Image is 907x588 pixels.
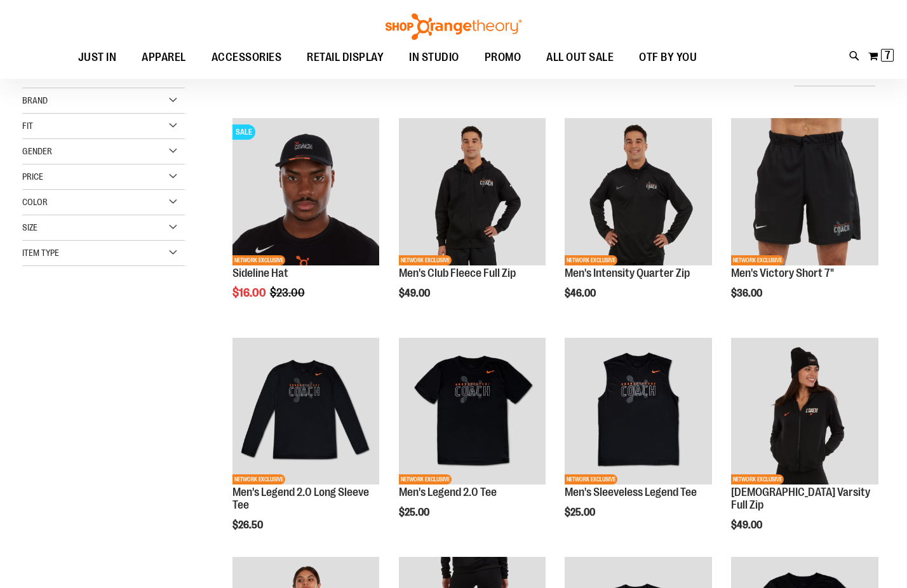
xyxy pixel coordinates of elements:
a: Sideline Hat [232,267,288,279]
a: OTF Mens Coach FA23 Intensity Quarter Zip - Black primary imageNETWORK EXCLUSIVE [565,118,712,267]
span: Gender [22,146,52,156]
img: Sideline Hat primary image [232,118,380,265]
span: Item Type [22,248,59,258]
div: product [226,112,386,331]
a: [DEMOGRAPHIC_DATA] Varsity Full Zip [731,486,870,511]
span: NETWORK EXCLUSIVE [565,474,617,484]
a: OTF Mens Coach FA23 Victory Short - Black primary imageNETWORK EXCLUSIVE [731,118,878,267]
span: $25.00 [399,507,431,518]
span: Fit [22,121,33,131]
span: Brand [22,95,48,105]
span: Color [22,197,48,207]
span: 7 [885,49,890,62]
span: IN STUDIO [409,43,459,72]
span: Size [22,222,37,232]
img: OTF Mens Coach FA23 Club Fleece Full Zip - Black primary image [399,118,546,265]
span: NETWORK EXCLUSIVE [399,474,452,484]
a: Men's Legend 2.0 Tee [399,486,497,498]
div: product [393,331,553,551]
span: NETWORK EXCLUSIVE [232,474,285,484]
span: NETWORK EXCLUSIVE [731,474,784,484]
a: OTF Mens Coach FA23 Legend 2.0 LS Tee - Black primary imageNETWORK EXCLUSIVE [232,338,380,487]
span: $46.00 [565,288,598,299]
img: OTF Mens Coach FA23 Legend 2.0 SS Tee - Black primary image [399,338,546,485]
a: Sideline Hat primary imageSALENETWORK EXCLUSIVE [232,118,380,267]
span: NETWORK EXCLUSIVE [731,255,784,265]
span: $16.00 [232,286,268,299]
span: APPAREL [142,43,186,72]
span: ALL OUT SALE [546,43,614,72]
span: NETWORK EXCLUSIVE [399,255,452,265]
img: OTF Ladies Coach FA23 Varsity Full Zip - Black primary image [731,338,878,485]
a: Men's Sleeveless Legend Tee [565,486,697,498]
div: product [558,112,718,331]
div: product [725,331,885,563]
img: Shop Orangetheory [384,13,523,40]
a: Men's Intensity Quarter Zip [565,267,690,279]
span: ACCESSORIES [212,43,282,72]
span: $25.00 [565,507,597,518]
span: RETAIL DISPLAY [307,43,384,72]
span: NETWORK EXCLUSIVE [565,255,617,265]
span: SALE [232,124,255,140]
img: OTF Mens Coach FA23 Legend Sleeveless Tee - Black primary image [565,338,712,485]
a: Men's Legend 2.0 Long Sleeve Tee [232,486,369,511]
div: product [393,112,553,331]
a: Men's Club Fleece Full Zip [399,267,516,279]
a: Men's Victory Short 7" [731,267,834,279]
span: $49.00 [731,519,764,531]
div: product [725,112,885,331]
span: JUST IN [78,43,117,72]
span: Price [22,171,43,182]
a: OTF Mens Coach FA23 Club Fleece Full Zip - Black primary imageNETWORK EXCLUSIVE [399,118,546,267]
span: $36.00 [731,288,764,299]
span: PROMO [485,43,521,72]
img: OTF Mens Coach FA23 Legend 2.0 LS Tee - Black primary image [232,338,380,485]
a: OTF Mens Coach FA23 Legend Sleeveless Tee - Black primary imageNETWORK EXCLUSIVE [565,338,712,487]
span: $26.50 [232,519,265,531]
img: OTF Mens Coach FA23 Intensity Quarter Zip - Black primary image [565,118,712,265]
span: NETWORK EXCLUSIVE [232,255,285,265]
a: OTF Mens Coach FA23 Legend 2.0 SS Tee - Black primary imageNETWORK EXCLUSIVE [399,338,546,487]
img: OTF Mens Coach FA23 Victory Short - Black primary image [731,118,878,265]
span: OTF BY YOU [639,43,697,72]
div: product [558,331,718,551]
span: $49.00 [399,288,432,299]
a: OTF Ladies Coach FA23 Varsity Full Zip - Black primary imageNETWORK EXCLUSIVE [731,338,878,487]
div: product [226,331,386,563]
span: $23.00 [270,286,307,299]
